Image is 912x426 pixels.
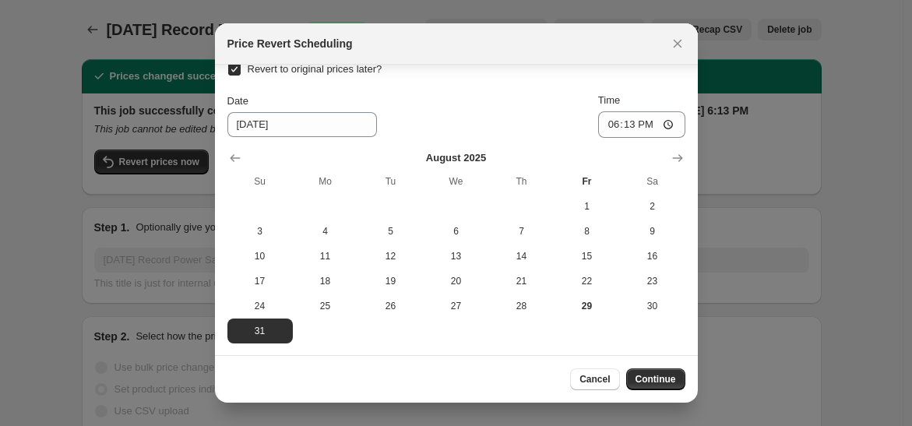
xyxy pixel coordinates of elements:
button: Wednesday August 6 2025 [424,219,489,244]
button: Continue [626,368,685,390]
span: 31 [234,325,287,337]
button: Saturday August 2 2025 [620,194,685,219]
span: 23 [626,275,679,287]
span: 4 [299,225,352,238]
span: 13 [430,250,483,262]
button: Today Friday August 29 2025 [555,294,620,319]
th: Sunday [227,169,293,194]
span: 17 [234,275,287,287]
span: Revert to original prices later? [248,63,382,75]
input: 12:00 [598,111,685,138]
button: Saturday August 9 2025 [620,219,685,244]
span: 6 [430,225,483,238]
span: Continue [636,373,676,386]
span: 14 [495,250,548,262]
button: Sunday August 10 2025 [227,244,293,269]
button: Show previous month, July 2025 [224,147,246,169]
button: Tuesday August 5 2025 [358,219,424,244]
button: Tuesday August 26 2025 [358,294,424,319]
span: 28 [495,300,548,312]
span: 29 [561,300,614,312]
button: Show next month, September 2025 [667,147,688,169]
span: 26 [364,300,417,312]
th: Tuesday [358,169,424,194]
span: 24 [234,300,287,312]
span: 21 [495,275,548,287]
button: Sunday August 31 2025 [227,319,293,343]
span: 7 [495,225,548,238]
button: Monday August 11 2025 [293,244,358,269]
button: Monday August 4 2025 [293,219,358,244]
button: Close [667,33,688,55]
button: Saturday August 16 2025 [620,244,685,269]
span: Th [495,175,548,188]
span: 2 [626,200,679,213]
span: Sa [626,175,679,188]
span: 27 [430,300,483,312]
button: Thursday August 28 2025 [489,294,555,319]
span: 15 [561,250,614,262]
span: Fr [561,175,614,188]
span: 3 [234,225,287,238]
button: Tuesday August 12 2025 [358,244,424,269]
span: Date [227,95,248,107]
span: 11 [299,250,352,262]
button: Friday August 1 2025 [555,194,620,219]
span: 16 [626,250,679,262]
span: 18 [299,275,352,287]
button: Thursday August 7 2025 [489,219,555,244]
button: Wednesday August 13 2025 [424,244,489,269]
th: Monday [293,169,358,194]
button: Friday August 8 2025 [555,219,620,244]
button: Monday August 18 2025 [293,269,358,294]
span: 19 [364,275,417,287]
span: Time [598,94,620,106]
span: 1 [561,200,614,213]
span: Su [234,175,287,188]
button: Tuesday August 19 2025 [358,269,424,294]
button: Thursday August 14 2025 [489,244,555,269]
h2: Price Revert Scheduling [227,36,353,51]
span: 22 [561,275,614,287]
button: Cancel [570,368,619,390]
button: Friday August 15 2025 [555,244,620,269]
span: 8 [561,225,614,238]
th: Friday [555,169,620,194]
span: 25 [299,300,352,312]
button: Wednesday August 27 2025 [424,294,489,319]
button: Wednesday August 20 2025 [424,269,489,294]
span: 9 [626,225,679,238]
span: 30 [626,300,679,312]
span: We [430,175,483,188]
span: 12 [364,250,417,262]
button: Saturday August 23 2025 [620,269,685,294]
button: Thursday August 21 2025 [489,269,555,294]
span: 5 [364,225,417,238]
span: Tu [364,175,417,188]
span: 20 [430,275,483,287]
button: Sunday August 3 2025 [227,219,293,244]
th: Thursday [489,169,555,194]
span: Mo [299,175,352,188]
button: Monday August 25 2025 [293,294,358,319]
span: 10 [234,250,287,262]
button: Sunday August 17 2025 [227,269,293,294]
button: Sunday August 24 2025 [227,294,293,319]
button: Friday August 22 2025 [555,269,620,294]
button: Saturday August 30 2025 [620,294,685,319]
th: Saturday [620,169,685,194]
input: 8/29/2025 [227,112,377,137]
span: Cancel [579,373,610,386]
th: Wednesday [424,169,489,194]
